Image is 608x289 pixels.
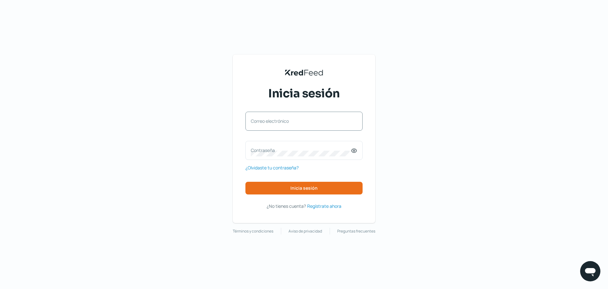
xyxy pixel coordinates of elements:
[307,202,341,210] a: Regístrate ahora
[288,228,322,235] a: Aviso de privacidad
[337,228,375,235] a: Preguntas frecuentes
[267,203,306,209] span: ¿No tienes cuenta?
[233,228,273,235] a: Términos y condiciones
[245,182,363,194] button: Inicia sesión
[245,164,299,172] a: ¿Olvidaste tu contraseña?
[584,265,597,278] img: chatIcon
[268,86,340,102] span: Inicia sesión
[251,118,351,124] label: Correo electrónico
[290,186,318,190] span: Inicia sesión
[251,147,351,153] label: Contraseña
